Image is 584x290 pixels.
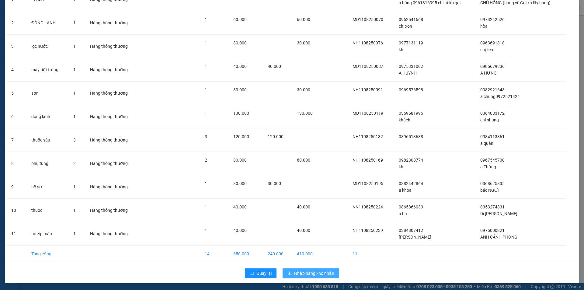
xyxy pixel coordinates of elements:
span: 40.000 [297,228,310,233]
span: 40.000 [297,204,310,209]
span: MD1108250195 [353,181,383,186]
td: 3 [6,35,26,58]
span: 30.000 [268,181,281,186]
td: Hàng thông thường [85,152,139,175]
span: 120.000 [268,134,283,139]
td: thuốc [26,199,68,222]
td: 14 [200,246,229,262]
span: NH1108250091 [353,87,383,92]
span: 2 [205,158,207,162]
span: A HƯNG [480,71,497,75]
span: 0973242526 [480,17,505,22]
td: Hàng thông thường [85,199,139,222]
td: Hàng thông thường [85,35,139,58]
td: 11 [6,222,26,246]
span: NH1108250239 [353,228,383,233]
td: Hàng thông thường [85,222,139,246]
span: 80.000 [233,158,247,162]
span: a quân [480,141,493,146]
span: 130.000 [297,111,313,116]
td: Hàng thông thường [85,82,139,105]
span: 0975331002 [399,64,423,69]
span: 0865866033 [399,204,423,209]
span: MD1108250087 [353,64,383,69]
td: Hàng thông thường [85,105,139,128]
span: 0963691818 [480,40,505,45]
span: MD1108250119 [353,111,383,116]
span: 1 [205,181,207,186]
span: 0382442864 [399,181,423,186]
span: 1 [205,228,207,233]
span: 1 [73,44,76,49]
td: phụ tùng [26,152,68,175]
span: [PERSON_NAME] [399,235,431,239]
td: máy tiệt trùng [26,58,68,82]
span: a chung0972521424 [480,94,520,99]
span: CHÚ HỒNG (hàng về Gọi kh lấy hàng) [480,0,551,5]
td: 7 [6,128,26,152]
span: 0985679336 [480,64,505,69]
td: thuốc sâu [26,128,68,152]
span: ANH CẢNH PHONG [480,235,517,239]
span: NH1108250169 [353,158,383,162]
span: 0396513688 [399,134,423,139]
span: 60.000 [233,17,247,22]
span: 1 [73,231,76,236]
span: 1 [73,91,76,96]
span: rollback [250,271,254,276]
td: 240.000 [263,246,292,262]
span: 3 [73,138,76,142]
span: 1 [73,67,76,72]
span: 0359681995 [399,111,423,116]
span: 30.000 [233,40,247,45]
td: sơn [26,82,68,105]
td: lọc nước [26,35,68,58]
td: 5 [6,82,26,105]
span: 1 [205,87,207,92]
span: chị liên [480,47,493,52]
span: 0982921643 [480,87,505,92]
td: Hàng thông thường [85,58,139,82]
span: hòa [480,24,488,29]
span: 0962541668 [399,17,423,22]
span: 1 [73,114,76,119]
span: 30.000 [297,87,310,92]
span: 0975000221 [480,228,505,233]
span: NH1108250076 [353,40,383,45]
td: 410.000 [292,246,321,262]
span: Quay lại [256,270,272,277]
span: 1 [73,208,76,213]
span: Dì [PERSON_NAME] [480,211,517,216]
span: 0353274831 [480,204,505,209]
span: 0969576598 [399,87,423,92]
span: 120.000 [233,134,249,139]
span: khách [399,117,410,122]
span: a Thắng [480,164,496,169]
span: 2 [73,161,76,166]
td: 10 [6,199,26,222]
button: rollbackQuay lại [245,268,276,278]
span: a hùng 0961316995 chị nt ko gọi [399,0,461,5]
td: hồ sơ [26,175,68,199]
span: 0384807412 [399,228,423,233]
span: 30.000 [297,40,310,45]
span: 0967545700 [480,158,505,162]
span: 40.000 [233,64,247,69]
td: túi zip mẫu [26,222,68,246]
span: 1 [205,64,207,69]
span: 80.000 [297,158,310,162]
td: 650.000 [228,246,263,262]
span: 0984113361 [480,134,505,139]
td: Hàng thông thường [85,175,139,199]
td: ĐÔNG LẠNH [26,11,68,35]
td: 6 [6,105,26,128]
span: chi xon [399,24,412,29]
span: 0977131119 [399,40,423,45]
span: NH1108250132 [353,134,383,139]
span: 30.000 [233,87,247,92]
span: 1 [205,204,207,209]
span: 1 [205,17,207,22]
span: 60.000 [297,17,310,22]
td: 9 [6,175,26,199]
td: Hàng thông thường [85,128,139,152]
